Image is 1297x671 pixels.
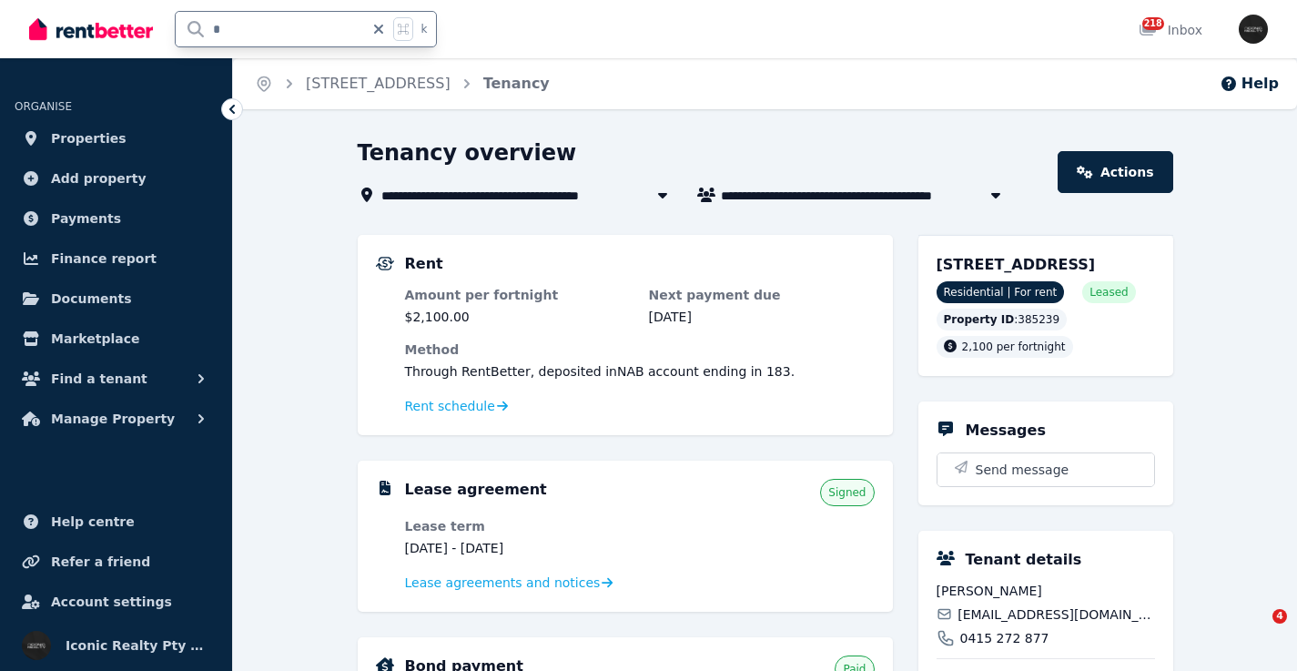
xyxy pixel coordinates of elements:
[1235,609,1279,653] iframe: Intercom live chat
[1239,15,1268,44] img: Iconic Realty Pty Ltd
[51,328,139,350] span: Marketplace
[51,551,150,573] span: Refer a friend
[51,511,135,533] span: Help centre
[51,591,172,613] span: Account settings
[405,397,509,415] a: Rent schedule
[51,408,175,430] span: Manage Property
[15,544,218,580] a: Refer a friend
[649,286,875,304] dt: Next payment due
[51,288,132,310] span: Documents
[405,286,631,304] dt: Amount per fortnight
[15,320,218,357] a: Marketplace
[1272,609,1287,624] span: 4
[15,240,218,277] a: Finance report
[358,138,577,168] h1: Tenancy overview
[15,100,72,113] span: ORGANISE
[966,420,1046,442] h5: Messages
[962,341,1066,353] span: 2,100 per fortnight
[1089,285,1128,300] span: Leased
[944,312,1015,327] span: Property ID
[29,15,153,43] img: RentBetter
[376,257,394,270] img: Rental Payments
[405,308,631,326] dd: $2,100.00
[51,208,121,229] span: Payments
[405,574,613,592] a: Lease agreements and notices
[960,629,1049,647] span: 0415 272 877
[1139,21,1202,39] div: Inbox
[233,58,572,109] nav: Breadcrumb
[51,248,157,269] span: Finance report
[937,453,1154,486] button: Send message
[15,160,218,197] a: Add property
[405,253,443,275] h5: Rent
[937,281,1065,303] span: Residential | For rent
[22,631,51,660] img: Iconic Realty Pty Ltd
[51,368,147,390] span: Find a tenant
[405,479,547,501] h5: Lease agreement
[937,309,1068,330] div: : 385239
[15,280,218,317] a: Documents
[405,539,631,557] dd: [DATE] - [DATE]
[649,308,875,326] dd: [DATE]
[15,503,218,540] a: Help centre
[15,120,218,157] a: Properties
[306,75,451,92] a: [STREET_ADDRESS]
[405,574,601,592] span: Lease agreements and notices
[421,22,427,36] span: k
[51,168,147,189] span: Add property
[937,582,1155,600] span: [PERSON_NAME]
[51,127,127,149] span: Properties
[976,461,1069,479] span: Send message
[15,361,218,397] button: Find a tenant
[958,605,1154,624] span: [EMAIL_ADDRESS][DOMAIN_NAME]
[828,485,866,500] span: Signed
[1142,17,1164,30] span: 218
[1058,151,1172,193] a: Actions
[937,256,1096,273] span: [STREET_ADDRESS]
[405,517,631,535] dt: Lease term
[405,341,875,359] dt: Method
[405,397,495,415] span: Rent schedule
[483,75,550,92] a: Tenancy
[405,364,795,379] span: Through RentBetter , deposited in NAB account ending in 183 .
[15,401,218,437] button: Manage Property
[15,200,218,237] a: Payments
[1220,73,1279,95] button: Help
[66,635,210,656] span: Iconic Realty Pty Ltd
[15,584,218,620] a: Account settings
[966,549,1082,571] h5: Tenant details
